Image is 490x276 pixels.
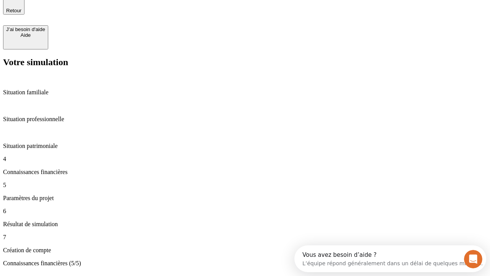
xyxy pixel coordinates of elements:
p: Connaissances financières (5/5) [3,260,487,267]
p: Résultat de simulation [3,221,487,228]
h2: Votre simulation [3,57,487,67]
p: 6 [3,208,487,215]
p: Création de compte [3,247,487,254]
p: 5 [3,182,487,189]
p: Paramètres du projet [3,195,487,202]
iframe: Intercom live chat [464,250,482,268]
p: Situation professionnelle [3,116,487,123]
span: Retour [6,8,21,13]
p: 7 [3,234,487,241]
div: Ouvrir le Messenger Intercom [3,3,211,24]
p: Connaissances financières [3,169,487,176]
div: L’équipe répond généralement dans un délai de quelques minutes. [8,13,188,21]
div: Vous avez besoin d’aide ? [8,7,188,13]
p: Situation patrimoniale [3,143,487,149]
div: Aide [6,32,45,38]
iframe: Intercom live chat discovery launcher [294,245,486,272]
div: J’ai besoin d'aide [6,26,45,32]
button: J’ai besoin d'aideAide [3,25,48,49]
p: 4 [3,156,487,163]
p: Situation familiale [3,89,487,96]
